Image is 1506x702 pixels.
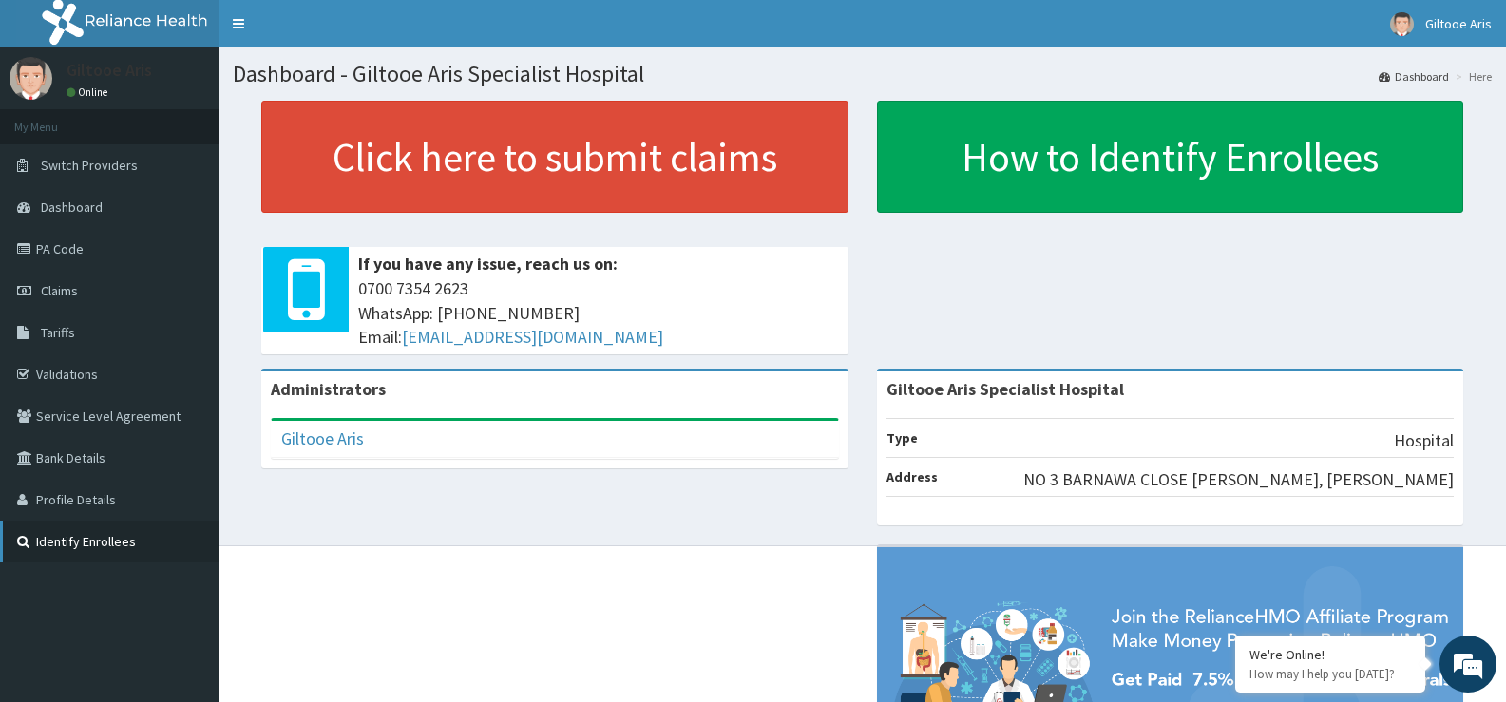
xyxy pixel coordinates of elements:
a: How to Identify Enrollees [877,101,1464,213]
img: User Image [10,57,52,100]
span: 0700 7354 2623 WhatsApp: [PHONE_NUMBER] Email: [358,276,839,350]
span: Claims [41,282,78,299]
p: NO 3 BARNAWA CLOSE [PERSON_NAME], [PERSON_NAME] [1023,467,1454,492]
strong: Giltooe Aris Specialist Hospital [886,378,1124,400]
span: Giltooe Aris [1425,15,1492,32]
span: Tariffs [41,324,75,341]
li: Here [1451,68,1492,85]
p: Giltooe Aris [67,62,152,79]
a: Online [67,85,112,99]
img: User Image [1390,12,1414,36]
span: Switch Providers [41,157,138,174]
h1: Dashboard - Giltooe Aris Specialist Hospital [233,62,1492,86]
b: Type [886,429,918,446]
a: Dashboard [1379,68,1449,85]
p: Hospital [1394,428,1454,453]
a: Giltooe Aris [281,427,364,449]
p: How may I help you today? [1249,666,1411,682]
b: Administrators [271,378,386,400]
b: Address [886,468,938,485]
a: Click here to submit claims [261,101,848,213]
a: [EMAIL_ADDRESS][DOMAIN_NAME] [402,326,663,348]
span: Dashboard [41,199,103,216]
div: We're Online! [1249,646,1411,663]
b: If you have any issue, reach us on: [358,253,618,275]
